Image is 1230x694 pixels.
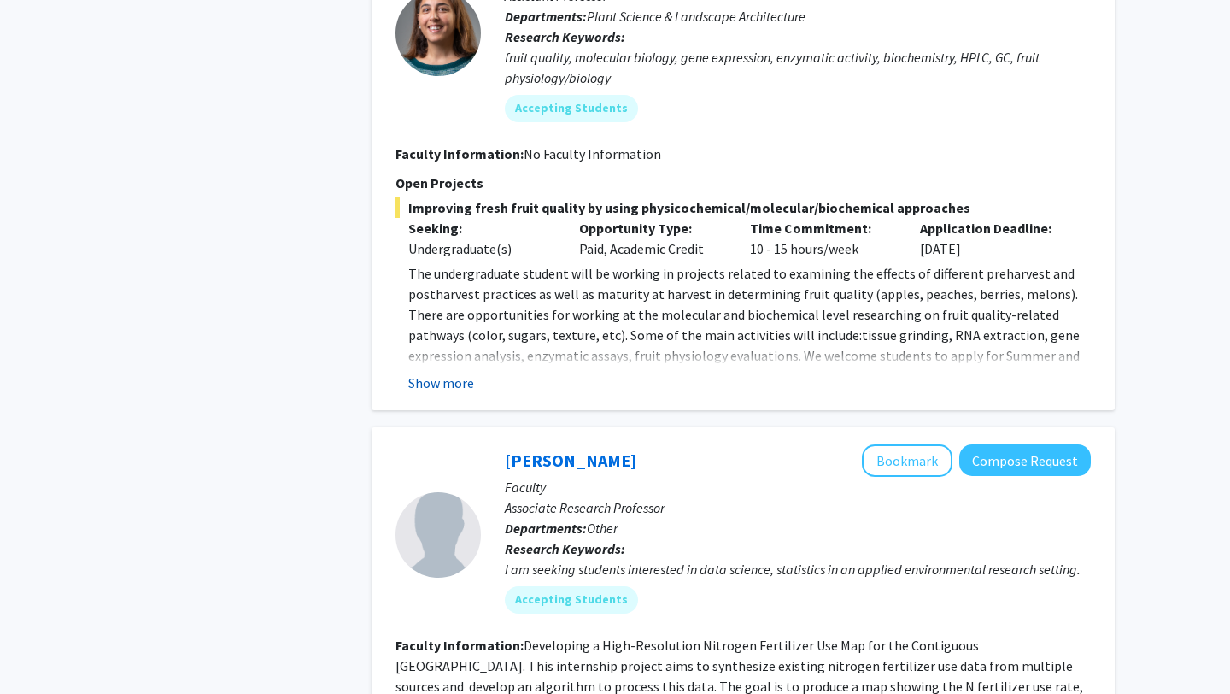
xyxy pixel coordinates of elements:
[408,218,553,238] p: Seeking:
[587,8,805,25] span: Plant Science & Landscape Architecture
[408,238,553,259] div: Undergraduate(s)
[408,373,474,393] button: Show more
[505,520,587,537] b: Departments:
[505,586,638,614] mat-chip: Accepting Students
[505,477,1091,497] p: Faculty
[505,450,636,471] a: [PERSON_NAME]
[395,637,524,654] b: Faculty Information:
[750,218,895,238] p: Time Commitment:
[907,218,1078,259] div: [DATE]
[395,173,1091,193] p: Open Projects
[505,559,1091,579] div: I am seeking students interested in data science, statistics in an applied environmental research...
[587,520,618,537] span: Other
[505,540,625,557] b: Research Keywords:
[862,444,952,477] button: Add Dong Liang to Bookmarks
[395,197,1091,218] span: Improving fresh fruit quality by using physicochemical/molecular/biochemical approaches
[505,28,625,45] b: Research Keywords:
[737,218,908,259] div: 10 - 15 hours/week
[959,444,1091,476] button: Compose Request to Dong Liang
[395,145,524,162] b: Faculty Information:
[505,497,1091,518] p: Associate Research Professor
[579,218,724,238] p: Opportunity Type:
[566,218,737,259] div: Paid, Academic Credit
[505,95,638,122] mat-chip: Accepting Students
[13,617,73,681] iframe: Chat
[505,47,1091,88] div: fruit quality, molecular biology, gene expression, enzymatic activity, biochemistry, HPLC, GC, fr...
[920,218,1065,238] p: Application Deadline:
[408,265,1080,405] span: The undergraduate student will be working in projects related to examining the effects of differe...
[524,145,661,162] span: No Faculty Information
[505,8,587,25] b: Departments:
